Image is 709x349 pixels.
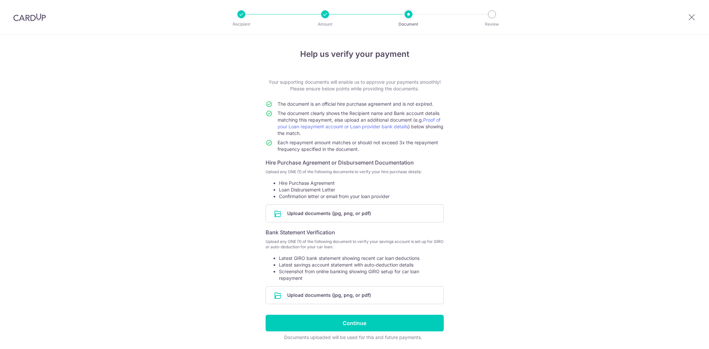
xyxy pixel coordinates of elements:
span: Each repayment amount matches or should not exceed 3x the repayment frequency specified in the do... [278,140,438,152]
p: Upload any ONE (1) of the following documents to verify your hire purchase details: [266,169,444,174]
h6: Hire Purchase Agreement or Disbursement Documentation [266,159,444,167]
h6: Bank Statement Verification [266,228,444,236]
input: Continue [266,315,444,331]
p: Review [467,21,517,28]
span: The document clearly shows the Recipient name and Bank account details matching this repayment, e... [278,110,443,136]
p: Your supporting documents will enable us to approve your payments smoothly! Please ensure below p... [266,79,444,92]
div: Upload documents (jpg, png, or pdf) [266,286,444,304]
p: Document [384,21,433,28]
img: CardUp [13,13,46,21]
div: Upload documents (jpg, png, or pdf) [266,204,444,222]
li: Hire Purchase Agreement [279,180,444,186]
li: Confirmation letter or email from your loan provider [279,193,444,200]
span: The document is an official hire purchase agreement and is not expired. [278,101,433,107]
iframe: Opens a widget where you can find more information [666,329,702,346]
li: Screenshot from online banking showing GIRO setup for car loan repayment [279,268,444,282]
p: Amount [300,21,350,28]
li: Loan Disbursement Letter [279,186,444,193]
p: Recipient [217,21,266,28]
li: Latest savings account statement with auto-deduction details [279,262,444,268]
h4: Help us verify your payment [266,48,444,60]
div: Documents uploaded will be used for this and future payments. [266,334,441,341]
p: Upload any ONE (1) of the following document to verify your savings account is set up for GIRO or... [266,239,444,250]
li: Latest GIRO bank statement showing recent car loan deductions [279,255,444,262]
